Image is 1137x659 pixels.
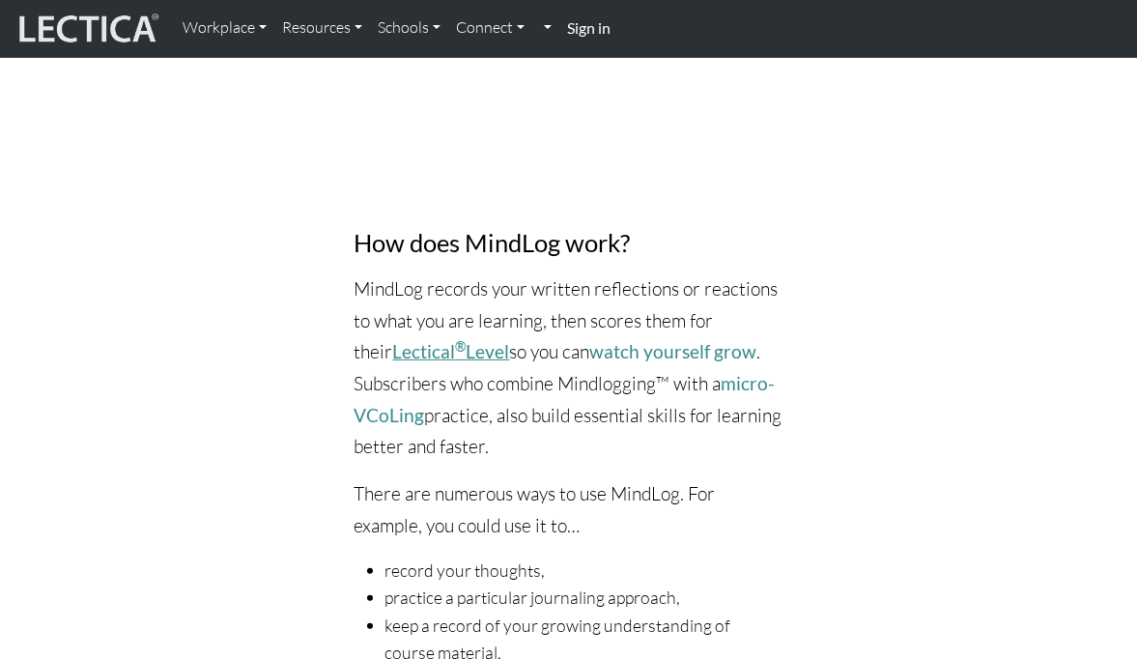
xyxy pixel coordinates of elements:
[355,273,783,463] p: MindLog records your written reflections or reactions to what you are learning, then scores them ...
[355,372,776,426] a: micro-VCoLing
[456,338,467,355] sup: ®
[175,8,274,48] a: Workplace
[385,584,783,611] li: practice a particular journaling approach,
[448,8,532,48] a: Connect
[393,340,510,362] a: Lectical®Level
[14,11,159,47] img: lecticalive
[370,8,448,48] a: Schools
[274,8,370,48] a: Resources
[355,478,783,541] p: There are numerous ways to use MindLog. For example, you could use it to…
[590,340,757,362] a: watch yourself grow
[355,228,783,258] h3: How does MindLog work?
[559,8,618,49] a: Sign in
[567,18,611,37] strong: Sign in
[385,557,783,584] li: record your thoughts,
